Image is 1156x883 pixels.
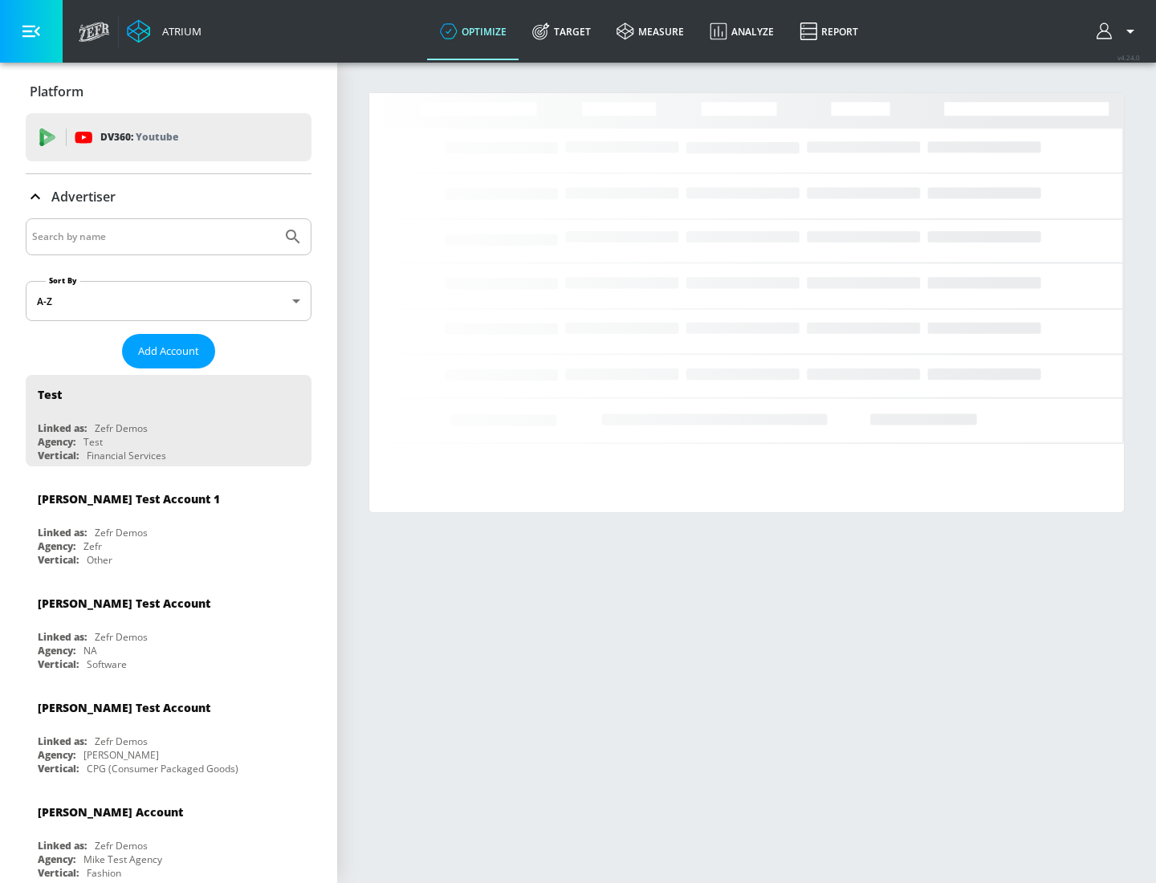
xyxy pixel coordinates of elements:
[38,449,79,462] div: Vertical:
[38,539,75,553] div: Agency:
[26,479,311,571] div: [PERSON_NAME] Test Account 1Linked as:Zefr DemosAgency:ZefrVertical:Other
[83,644,97,657] div: NA
[38,852,75,866] div: Agency:
[26,113,311,161] div: DV360: Youtube
[38,435,75,449] div: Agency:
[26,281,311,321] div: A-Z
[38,526,87,539] div: Linked as:
[83,539,102,553] div: Zefr
[787,2,871,60] a: Report
[38,644,75,657] div: Agency:
[46,275,80,286] label: Sort By
[38,421,87,435] div: Linked as:
[87,762,238,775] div: CPG (Consumer Packaged Goods)
[697,2,787,60] a: Analyze
[38,700,210,715] div: [PERSON_NAME] Test Account
[38,387,62,402] div: Test
[604,2,697,60] a: measure
[87,657,127,671] div: Software
[26,375,311,466] div: TestLinked as:Zefr DemosAgency:TestVertical:Financial Services
[427,2,519,60] a: optimize
[26,584,311,675] div: [PERSON_NAME] Test AccountLinked as:Zefr DemosAgency:NAVertical:Software
[38,804,183,820] div: [PERSON_NAME] Account
[138,342,199,360] span: Add Account
[51,188,116,205] p: Advertiser
[95,734,148,748] div: Zefr Demos
[30,83,83,100] p: Platform
[38,491,220,507] div: [PERSON_NAME] Test Account 1
[26,69,311,114] div: Platform
[38,839,87,852] div: Linked as:
[38,748,75,762] div: Agency:
[100,128,178,146] p: DV360:
[122,334,215,368] button: Add Account
[136,128,178,145] p: Youtube
[38,553,79,567] div: Vertical:
[38,866,79,880] div: Vertical:
[38,657,79,671] div: Vertical:
[87,866,121,880] div: Fashion
[87,449,166,462] div: Financial Services
[87,553,112,567] div: Other
[38,630,87,644] div: Linked as:
[1117,53,1140,62] span: v 4.24.0
[32,226,275,247] input: Search by name
[95,839,148,852] div: Zefr Demos
[83,435,103,449] div: Test
[95,526,148,539] div: Zefr Demos
[83,748,159,762] div: [PERSON_NAME]
[26,174,311,219] div: Advertiser
[83,852,162,866] div: Mike Test Agency
[519,2,604,60] a: Target
[156,24,201,39] div: Atrium
[95,421,148,435] div: Zefr Demos
[38,734,87,748] div: Linked as:
[38,596,210,611] div: [PERSON_NAME] Test Account
[26,688,311,779] div: [PERSON_NAME] Test AccountLinked as:Zefr DemosAgency:[PERSON_NAME]Vertical:CPG (Consumer Packaged...
[38,762,79,775] div: Vertical:
[127,19,201,43] a: Atrium
[95,630,148,644] div: Zefr Demos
